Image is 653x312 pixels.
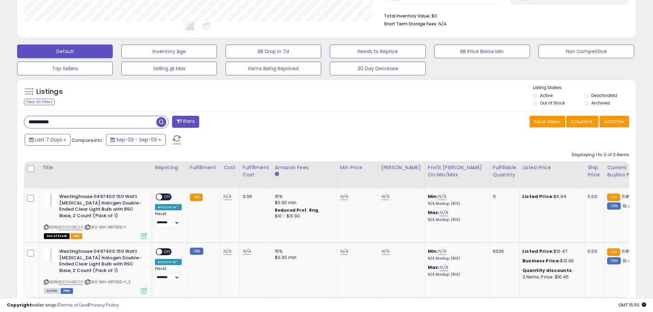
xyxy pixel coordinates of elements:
img: 31y1goZXVHL._SL40_.jpg [44,194,58,207]
button: Items Being Repriced [226,62,321,75]
a: N/A [381,193,389,200]
span: N/A [438,21,447,27]
button: Filters [172,116,199,128]
small: FBA [607,248,620,256]
div: Fulfillable Quantity [493,164,517,178]
b: Max: [428,264,440,271]
div: Preset: [155,266,182,282]
div: : [522,267,579,274]
img: 31y1goZXVHL._SL40_.jpg [44,248,58,262]
span: 10.47 [622,258,633,264]
div: Amazon AI * [155,259,182,265]
p: Listing States: [533,85,636,91]
button: Sep-03 - Sep-09 [106,134,166,146]
button: Inventory Age [121,45,217,58]
div: Min Price [340,164,375,171]
b: Total Inventory Value: [384,13,431,19]
div: $10.06 [522,258,579,264]
b: Min: [428,248,438,254]
div: $0.30 min [275,254,332,261]
small: FBM [607,202,620,210]
span: Sep-03 - Sep-09 [116,136,157,143]
button: Top Sellers [17,62,113,75]
label: Active [540,92,553,98]
div: 15% [275,194,332,200]
span: OFF [162,249,173,255]
th: The percentage added to the cost of goods (COGS) that forms the calculator for Min & Max prices. [425,161,490,188]
a: N/A [438,193,446,200]
div: Amazon Fees [275,164,334,171]
div: Displaying 1 to 2 of 2 items [572,152,629,158]
span: | SKU: WH-497400-1_2 [84,279,131,285]
b: Westinghouse 0497400 150 Watt [MEDICAL_DATA] Halogen Double-Ended Clear Light Bulb with RSC Base,... [59,194,143,221]
p: N/A Markup (ROI) [428,272,485,277]
b: Listed Price: [522,193,554,200]
a: N/A [439,264,448,271]
span: 2025-09-17 15:55 GMT [618,302,646,308]
h5: Listings [36,87,63,97]
div: Preset: [155,212,182,227]
strong: Copyright [7,302,32,308]
div: Clear All Filters [24,99,55,105]
span: 11.85 [622,248,631,254]
a: Privacy Policy [89,302,119,308]
span: OFF [162,194,173,200]
a: N/A [340,248,348,255]
button: Needs to Reprice [330,45,425,58]
b: Business Price: [522,258,560,264]
span: FBA [71,233,82,239]
b: Westinghouse 0497400 150 Watt [MEDICAL_DATA] Halogen Double-Ended Clear Light Bulb with RSC Base,... [59,248,143,275]
b: Short Term Storage Fees: [384,21,437,27]
span: Last 7 Days [35,136,62,143]
div: $6.94 [522,194,579,200]
button: Save View [530,116,565,127]
div: 2 Items, Price: $10.45 [522,274,579,280]
button: BB Price Below Min [434,45,530,58]
a: N/A [438,248,446,255]
p: N/A Markup (ROI) [428,201,485,206]
div: Repricing [155,164,184,171]
button: Last 7 Days [25,134,71,146]
span: 11.85 [622,193,631,200]
label: Archived [591,100,610,106]
b: Listed Price: [522,248,554,254]
small: FBA [607,194,620,201]
li: $0 [384,11,624,20]
span: 10.47 [622,203,633,209]
div: Profit [PERSON_NAME] on Min/Max [428,164,487,178]
button: Non Competitive [539,45,634,58]
small: FBM [607,257,620,264]
label: Out of Stock [540,100,565,106]
div: 0.00 [588,248,599,254]
div: ASIN: [44,194,147,238]
a: N/A [223,193,232,200]
a: N/A [439,209,448,216]
b: Max: [428,209,440,216]
div: 15% [275,248,332,254]
span: All listings that are currently out of stock and unavailable for purchase on Amazon [44,233,70,239]
button: 30 Day Decrease [330,62,425,75]
a: Terms of Use [59,302,88,308]
div: seller snap | | [7,302,119,309]
div: $10 - $10.90 [275,213,332,219]
div: Ship Price [588,164,601,178]
div: $0.30 min [275,200,332,206]
div: Listed Price [522,164,582,171]
b: Reduced Prof. Rng. [275,207,320,213]
div: Current Buybox Price [607,164,642,178]
a: N/A [340,193,348,200]
a: B000HJBCZG [58,224,83,230]
div: Fulfillment Cost [243,164,269,178]
p: N/A Markup (ROI) [428,256,485,261]
span: | SKU: WH-497400-1 [84,224,126,230]
button: Actions [600,116,629,127]
b: Quantity discounts [522,267,572,274]
div: 0 [493,194,514,200]
p: N/A Markup (ROI) [428,217,485,222]
div: 0.00 [588,194,599,200]
div: $10.47 [522,248,579,254]
a: N/A [381,248,389,255]
span: Compared to: [72,137,103,143]
label: Deactivated [591,92,617,98]
div: 6026 [493,248,514,254]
